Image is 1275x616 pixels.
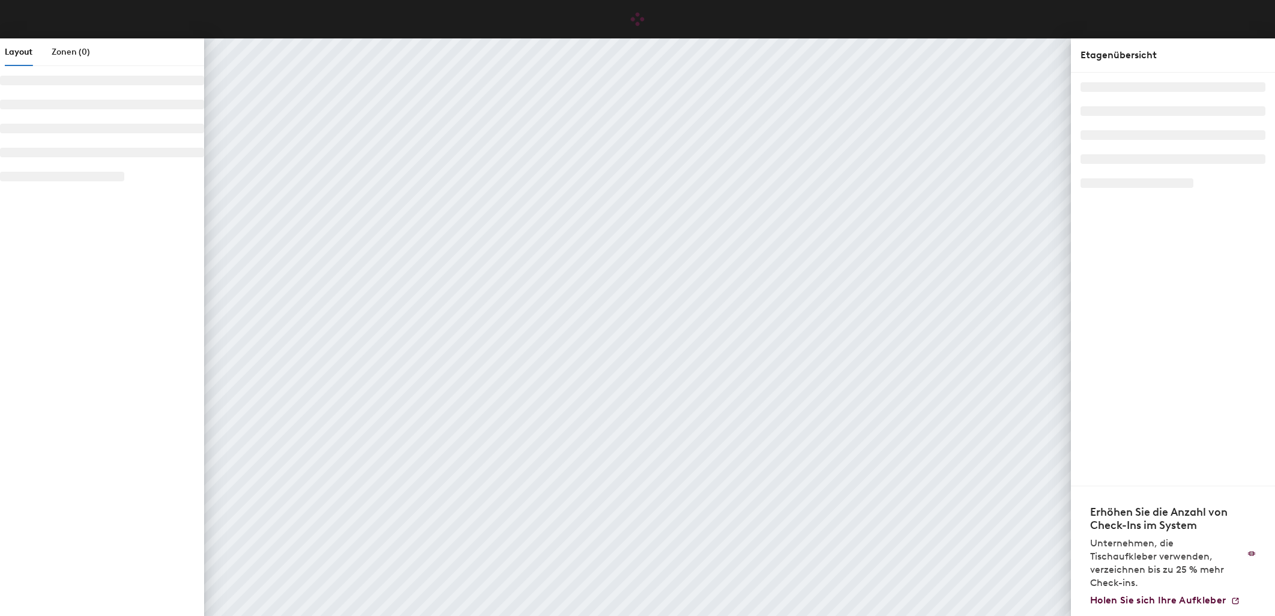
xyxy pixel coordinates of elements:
[1090,594,1226,606] span: Holen Sie sich Ihre Aufkleber
[1090,506,1240,532] h4: Erhöhen Sie die Anzahl von Check-Ins im System
[52,47,90,57] span: Zonen (0)
[1081,48,1265,62] div: Etagenübersicht
[5,47,32,57] span: Layout
[1090,594,1240,606] a: Holen Sie sich Ihre Aufkleber
[1090,537,1240,590] p: Unternehmen, die Tischaufkleber verwenden, verzeichnen bis zu 25 % mehr Check-ins.
[1247,551,1256,557] img: Aufkleber Logo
